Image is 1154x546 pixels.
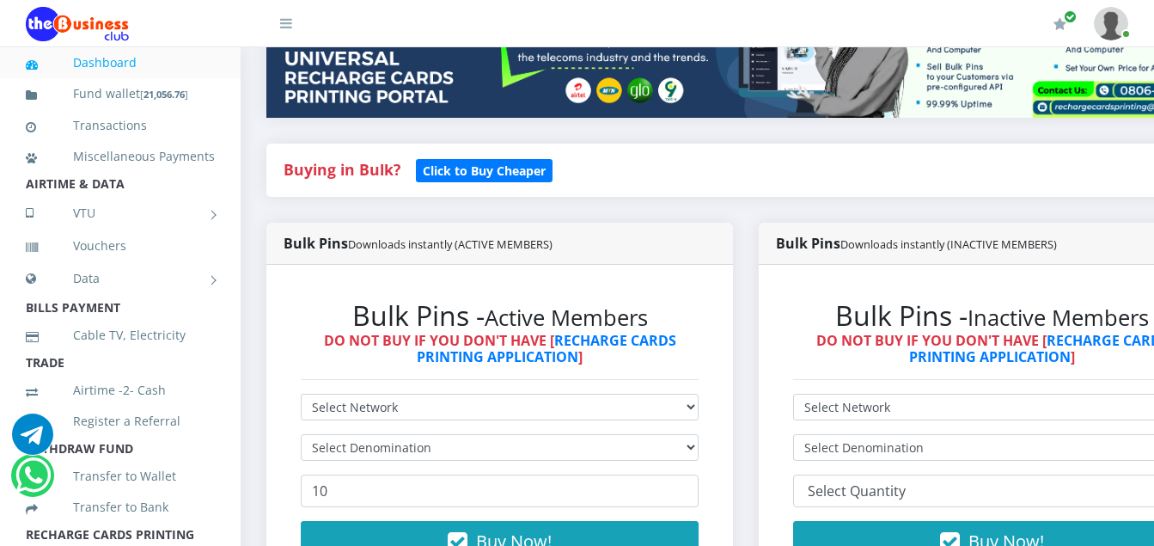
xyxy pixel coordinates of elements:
[301,299,699,332] h2: Bulk Pins -
[15,468,51,496] a: Chat for support
[485,303,648,333] small: Active Members
[26,402,215,441] a: Register a Referral
[284,234,553,253] strong: Bulk Pins
[26,106,215,145] a: Transactions
[26,7,129,41] img: Logo
[26,137,215,176] a: Miscellaneous Payments
[12,426,53,455] a: Chat for support
[417,331,676,366] a: RECHARGE CARDS PRINTING APPLICATION
[776,234,1057,253] strong: Bulk Pins
[26,226,215,266] a: Vouchers
[26,316,215,355] a: Cable TV, Electricity
[26,74,215,114] a: Fund wallet[21,056.76]
[140,88,188,101] small: [ ]
[840,236,1057,252] small: Downloads instantly (INACTIVE MEMBERS)
[26,457,215,496] a: Transfer to Wallet
[26,43,215,83] a: Dashboard
[968,303,1149,333] small: Inactive Members
[301,475,699,507] input: Enter Quantity
[1053,17,1066,31] i: Renew/Upgrade Subscription
[348,236,553,252] small: Downloads instantly (ACTIVE MEMBERS)
[324,331,676,366] strong: DO NOT BUY IF YOU DON'T HAVE [ ]
[423,163,546,179] b: Click to Buy Cheaper
[26,488,215,527] a: Transfer to Bank
[284,159,400,180] strong: Buying in Bulk?
[26,371,215,410] a: Airtime -2- Cash
[1064,10,1077,23] span: Renew/Upgrade Subscription
[26,257,215,300] a: Data
[1094,7,1128,40] img: User
[416,159,553,180] a: Click to Buy Cheaper
[143,88,185,101] b: 21,056.76
[26,192,215,235] a: VTU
